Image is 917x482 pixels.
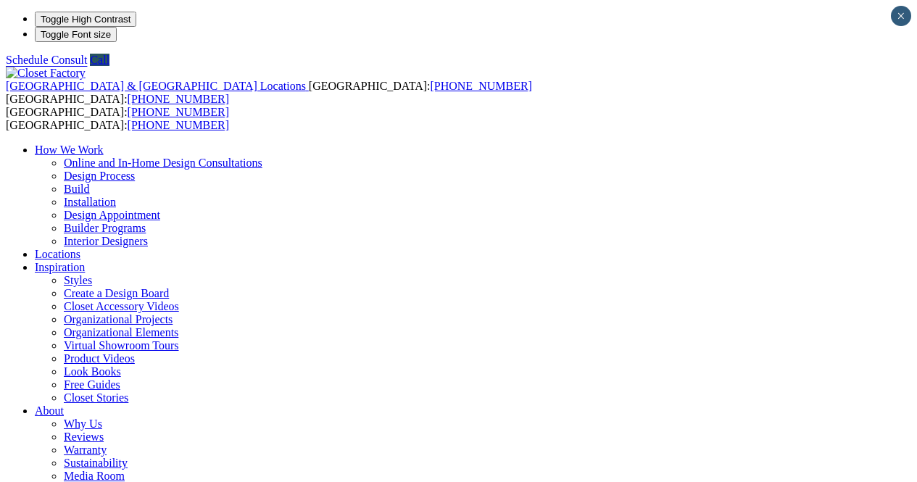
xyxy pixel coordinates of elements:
[64,183,90,195] a: Build
[64,274,92,286] a: Styles
[64,170,135,182] a: Design Process
[64,339,179,352] a: Virtual Showroom Tours
[128,119,229,131] a: [PHONE_NUMBER]
[35,27,117,42] button: Toggle Font size
[891,6,911,26] button: Close
[35,404,64,417] a: About
[64,457,128,469] a: Sustainability
[64,326,178,338] a: Organizational Elements
[6,54,87,66] a: Schedule Consult
[35,12,136,27] button: Toggle High Contrast
[64,287,169,299] a: Create a Design Board
[6,106,229,131] span: [GEOGRAPHIC_DATA]: [GEOGRAPHIC_DATA]:
[35,248,80,260] a: Locations
[6,67,86,80] img: Closet Factory
[64,417,102,430] a: Why Us
[64,431,104,443] a: Reviews
[430,80,531,92] a: [PHONE_NUMBER]
[64,352,135,365] a: Product Videos
[64,365,121,378] a: Look Books
[6,80,306,92] span: [GEOGRAPHIC_DATA] & [GEOGRAPHIC_DATA] Locations
[64,313,173,325] a: Organizational Projects
[90,54,109,66] a: Call
[64,222,146,234] a: Builder Programs
[6,80,532,105] span: [GEOGRAPHIC_DATA]: [GEOGRAPHIC_DATA]:
[41,29,111,40] span: Toggle Font size
[64,444,107,456] a: Warranty
[64,209,160,221] a: Design Appointment
[6,80,309,92] a: [GEOGRAPHIC_DATA] & [GEOGRAPHIC_DATA] Locations
[64,391,128,404] a: Closet Stories
[35,144,104,156] a: How We Work
[64,196,116,208] a: Installation
[64,235,148,247] a: Interior Designers
[128,106,229,118] a: [PHONE_NUMBER]
[128,93,229,105] a: [PHONE_NUMBER]
[35,261,85,273] a: Inspiration
[64,470,125,482] a: Media Room
[64,157,262,169] a: Online and In-Home Design Consultations
[41,14,130,25] span: Toggle High Contrast
[64,300,179,312] a: Closet Accessory Videos
[64,378,120,391] a: Free Guides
